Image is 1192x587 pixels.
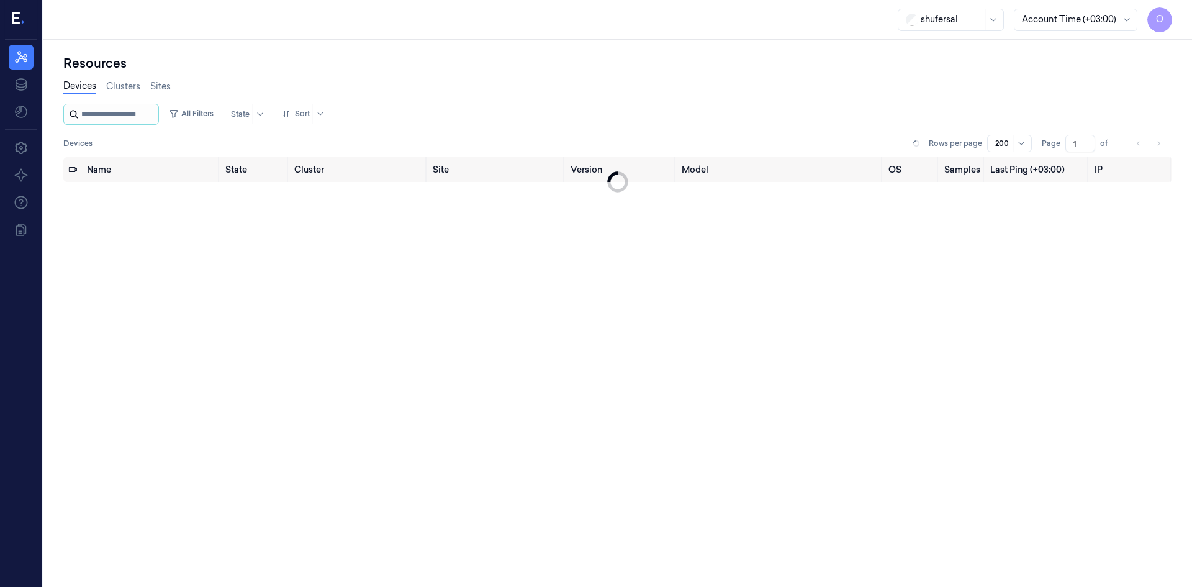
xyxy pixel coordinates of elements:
[985,157,1090,182] th: Last Ping (+03:00)
[939,157,985,182] th: Samples
[289,157,428,182] th: Cluster
[566,157,677,182] th: Version
[1147,7,1172,32] button: O
[150,80,171,93] a: Sites
[82,157,220,182] th: Name
[164,104,219,124] button: All Filters
[106,80,140,93] a: Clusters
[63,55,1172,72] div: Resources
[1042,138,1060,149] span: Page
[428,157,566,182] th: Site
[220,157,290,182] th: State
[1130,135,1167,152] nav: pagination
[63,80,96,94] a: Devices
[63,138,93,149] span: Devices
[677,157,883,182] th: Model
[1100,138,1120,149] span: of
[1090,157,1172,182] th: IP
[929,138,982,149] p: Rows per page
[883,157,939,182] th: OS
